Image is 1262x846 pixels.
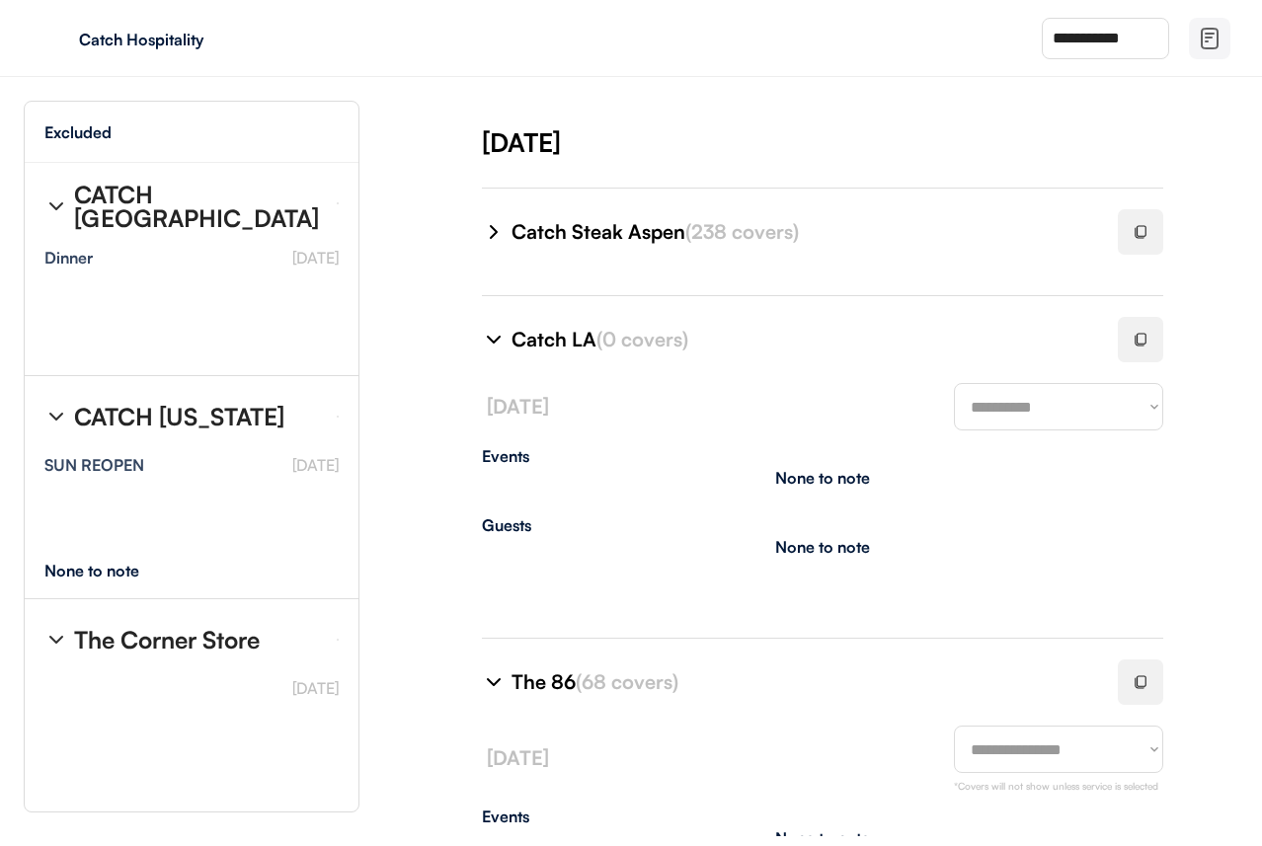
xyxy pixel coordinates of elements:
font: (68 covers) [576,669,678,694]
img: chevron-right%20%281%29.svg [44,405,68,428]
div: None to note [775,830,870,846]
div: Dinner [44,250,93,266]
div: CATCH [US_STATE] [74,405,284,428]
div: CATCH [GEOGRAPHIC_DATA] [74,183,321,230]
div: [DATE] [482,124,1262,160]
div: Events [482,808,1163,824]
font: (238 covers) [685,219,799,244]
img: chevron-right%20%281%29.svg [482,328,506,351]
img: file-02.svg [1198,27,1222,50]
div: Events [482,448,1163,464]
img: chevron-right%20%281%29.svg [482,670,506,694]
div: Catch Steak Aspen [512,218,1094,246]
font: [DATE] [292,678,339,698]
font: [DATE] [292,248,339,268]
img: chevron-right%20%281%29.svg [482,220,506,244]
font: [DATE] [487,745,549,770]
font: [DATE] [292,455,339,475]
div: The Corner Store [74,628,260,652]
div: None to note [44,563,176,578]
font: *Covers will not show unless service is selected [954,780,1158,792]
div: None to note [775,470,870,486]
div: Guests [482,517,1163,533]
div: None to note [775,539,870,555]
div: Catch LA [512,326,1094,353]
font: [DATE] [487,394,549,419]
img: chevron-right%20%281%29.svg [44,628,68,652]
font: (0 covers) [596,327,688,351]
div: Excluded [44,124,112,140]
div: The 86 [512,668,1094,696]
div: SUN REOPEN [44,457,144,473]
div: Catch Hospitality [79,32,328,47]
img: yH5BAEAAAAALAAAAAABAAEAAAIBRAA7 [39,23,71,54]
img: chevron-right%20%281%29.svg [44,194,68,218]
